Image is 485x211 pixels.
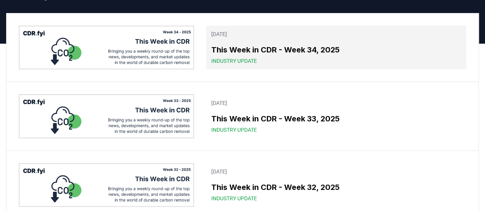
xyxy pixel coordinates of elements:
[211,168,462,175] p: [DATE]
[211,44,462,56] h3: This Week in CDR - Week 34, 2025
[206,26,466,69] a: [DATE]This Week in CDR - Week 34, 2025Industry Update
[19,26,194,69] img: This Week in CDR - Week 34, 2025 blog post image
[19,163,194,207] img: This Week in CDR - Week 32, 2025 blog post image
[19,94,194,138] img: This Week in CDR - Week 33, 2025 blog post image
[211,57,256,65] span: Industry Update
[206,95,466,138] a: [DATE]This Week in CDR - Week 33, 2025Industry Update
[211,126,256,134] span: Industry Update
[211,30,462,38] p: [DATE]
[211,99,462,107] p: [DATE]
[206,163,466,207] a: [DATE]This Week in CDR - Week 32, 2025Industry Update
[211,182,462,193] h3: This Week in CDR - Week 32, 2025
[211,113,462,124] h3: This Week in CDR - Week 33, 2025
[211,195,256,202] span: Industry Update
